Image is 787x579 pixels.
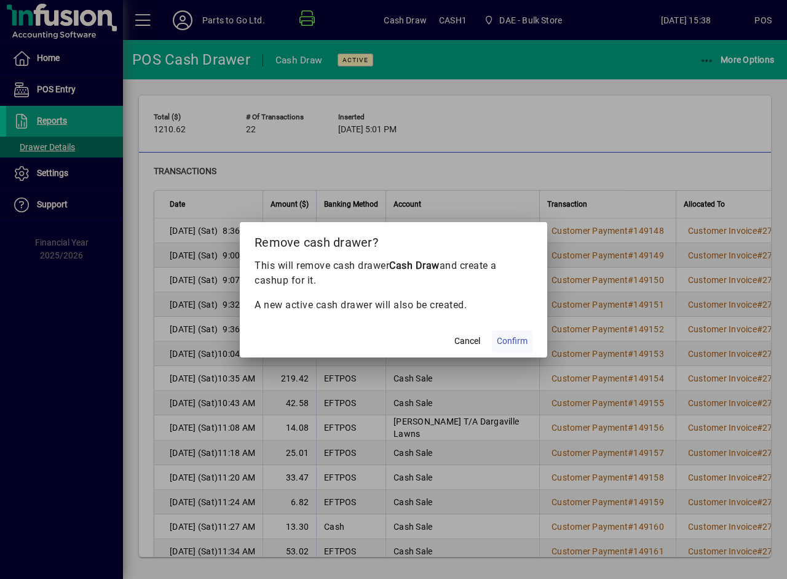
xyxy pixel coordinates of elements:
button: Confirm [492,330,532,353]
span: Cancel [454,335,480,348]
h2: Remove cash drawer? [240,222,547,258]
p: A new active cash drawer will also be created. [255,298,532,313]
b: Cash Draw [389,260,440,271]
span: Confirm [497,335,528,348]
p: This will remove cash drawer and create a cashup for it. [255,258,532,288]
button: Cancel [448,330,487,353]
